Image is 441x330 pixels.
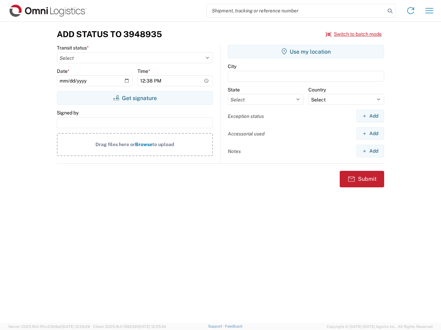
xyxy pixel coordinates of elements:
[228,87,240,93] label: State
[57,45,89,51] label: Transit status
[57,91,213,105] button: Get signature
[208,324,225,328] a: Support
[228,131,265,137] label: Accessorial used
[308,87,326,93] label: Country
[228,148,241,154] label: Notes
[326,29,382,40] button: Switch to batch mode
[327,323,433,330] span: Copyright © [DATE]-[DATE] Agistix Inc., All Rights Reserved
[57,68,70,74] label: Date
[57,29,162,39] h3: Add Status to 3948935
[228,63,236,69] label: City
[228,113,264,119] label: Exception status
[207,4,385,17] input: Shipment, tracking or reference number
[93,324,166,329] span: Client: 2025.16.0-1592391
[340,171,384,187] button: Submit
[152,142,174,147] span: to upload
[228,45,384,58] button: Use my location
[225,324,243,328] a: Feedback
[135,142,152,147] span: Browse
[137,68,150,74] label: Time
[95,142,135,147] span: Drag files here or
[8,324,90,329] span: Server: 2025.16.0-1ffcc23b9e2
[356,127,384,140] button: Add
[62,324,90,329] span: [DATE] 12:29:29
[57,110,79,116] label: Signed by
[356,110,384,122] button: Add
[138,324,166,329] span: [DATE] 12:25:34
[356,145,384,157] button: Add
